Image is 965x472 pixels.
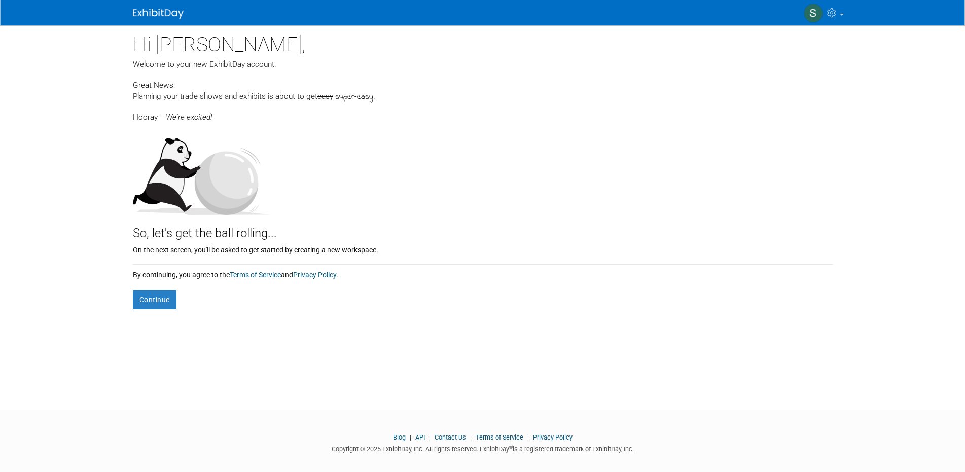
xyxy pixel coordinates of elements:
[133,25,833,59] div: Hi [PERSON_NAME],
[525,433,531,441] span: |
[230,271,281,279] a: Terms of Service
[509,444,513,450] sup: ®
[415,433,425,441] a: API
[133,242,833,255] div: On the next screen, you'll be asked to get started by creating a new workspace.
[166,113,212,122] span: We're excited!
[133,79,833,91] div: Great News:
[133,59,833,70] div: Welcome to your new ExhibitDay account.
[133,265,833,280] div: By continuing, you agree to the and .
[393,433,406,441] a: Blog
[133,290,176,309] button: Continue
[133,9,184,19] img: ExhibitDay
[133,215,833,242] div: So, let's get the ball rolling...
[407,433,414,441] span: |
[133,91,833,103] div: Planning your trade shows and exhibits is about to get .
[533,433,573,441] a: Privacy Policy
[435,433,466,441] a: Contact Us
[133,103,833,123] div: Hooray —
[335,91,373,103] span: super-easy
[476,433,523,441] a: Terms of Service
[426,433,433,441] span: |
[804,4,823,23] img: sarah allen
[293,271,336,279] a: Privacy Policy
[468,433,474,441] span: |
[317,92,333,101] span: easy
[133,128,270,215] img: Let's get the ball rolling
